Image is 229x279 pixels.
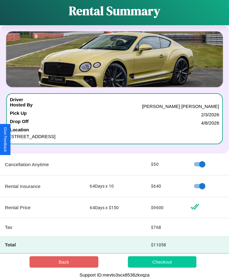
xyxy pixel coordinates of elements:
h4: Pick Up [10,110,27,119]
td: $ 9600 [146,197,185,218]
h4: Driver [10,97,23,102]
p: Rental Insurance [5,182,80,190]
p: Rental Price [5,203,80,212]
h1: Rental Summary [69,2,160,19]
p: Support ID: mevto3scx8536zkvqza [80,271,150,279]
h4: Location [10,127,219,132]
td: $ 11058 [146,237,185,253]
td: $ 768 [146,218,185,237]
p: 2 / 3 / 2026 [201,110,219,119]
p: Cancellation Anytime [5,160,80,169]
h4: Drop Off [10,119,29,127]
p: 4 / 8 / 2026 [201,119,219,127]
h4: Total [5,241,80,248]
h4: Hosted By [10,102,33,110]
button: Checkout [128,256,197,268]
td: 64 Days x $ 150 [85,197,146,218]
p: [PERSON_NAME] [PERSON_NAME] [142,102,219,110]
td: 64 Days x 10 [85,175,146,197]
td: $ 50 [146,153,185,175]
td: $ 640 [146,175,185,197]
div: Give Feedback [3,127,7,152]
button: Back [30,256,98,268]
p: [STREET_ADDRESS] [10,132,219,141]
p: Tax [5,223,80,231]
